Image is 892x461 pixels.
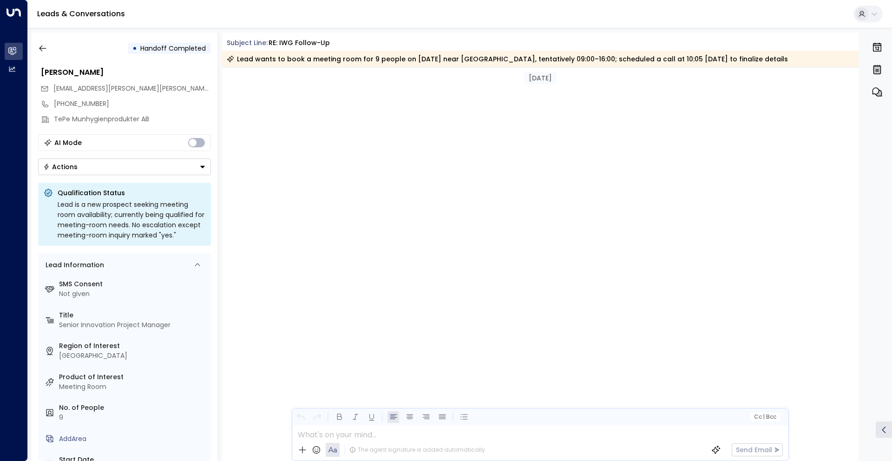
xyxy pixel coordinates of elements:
div: [PHONE_NUMBER] [54,99,211,109]
div: AI Mode [54,138,82,147]
div: Not given [59,289,207,299]
div: [GEOGRAPHIC_DATA] [59,351,207,361]
span: Subject Line: [227,38,268,47]
div: RE: IWG Follow-up [269,38,330,48]
span: Cc Bcc [754,414,776,420]
div: Actions [43,163,78,171]
div: • [132,40,137,57]
div: Button group with a nested menu [38,158,211,175]
div: Lead wants to book a meeting room for 9 people on [DATE] near [GEOGRAPHIC_DATA], tentatively 09:0... [227,54,788,64]
label: Title [59,310,207,320]
div: Lead is a new prospect seeking meeting room availability; currently being qualified for meeting-r... [58,199,205,240]
button: Actions [38,158,211,175]
div: [DATE] [524,72,557,84]
button: Undo [295,411,307,423]
label: SMS Consent [59,279,207,289]
div: TePe Munhygienprodukter AB [54,114,211,124]
span: | [763,414,765,420]
button: Redo [311,411,323,423]
button: Cc|Bcc [750,413,780,421]
p: Qualification Status [58,188,205,198]
label: Region of Interest [59,341,207,351]
div: Senior Innovation Project Manager [59,320,207,330]
div: [PERSON_NAME] [41,67,211,78]
a: Leads & Conversations [37,8,125,19]
span: carina.ostman@tepe.com [53,84,211,93]
div: The agent signature is added automatically [349,446,485,454]
div: Meeting Room [59,382,207,392]
label: Product of Interest [59,372,207,382]
div: AddArea [59,434,207,444]
span: [EMAIL_ADDRESS][PERSON_NAME][PERSON_NAME][DOMAIN_NAME] [53,84,263,93]
label: No. of People [59,403,207,413]
div: 9 [59,413,207,422]
div: Lead Information [42,260,104,270]
span: Handoff Completed [140,44,206,53]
